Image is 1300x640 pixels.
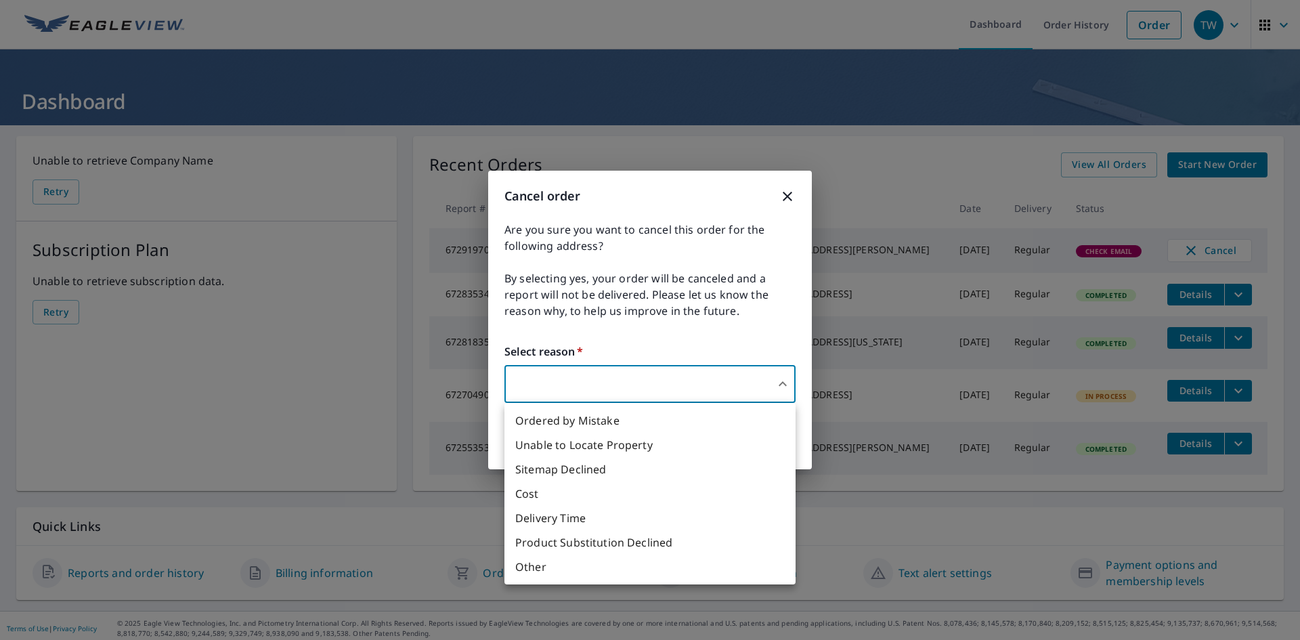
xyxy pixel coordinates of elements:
[504,457,796,482] li: Sitemap Declined
[504,408,796,433] li: Ordered by Mistake
[504,482,796,506] li: Cost
[504,530,796,555] li: Product Substitution Declined
[504,555,796,579] li: Other
[504,433,796,457] li: Unable to Locate Property
[504,506,796,530] li: Delivery Time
